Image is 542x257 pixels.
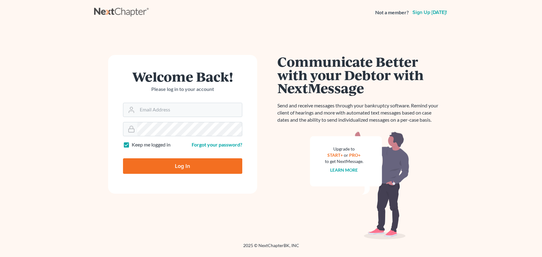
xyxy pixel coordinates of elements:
a: PRO+ [349,152,361,158]
img: nextmessage_bg-59042aed3d76b12b5cd301f8e5b87938c9018125f34e5fa2b7a6b67550977c72.svg [310,131,409,240]
div: to get NextMessage. [325,158,363,165]
strong: Not a member? [375,9,409,16]
span: or [344,152,348,158]
input: Email Address [137,103,242,117]
input: Log In [123,158,242,174]
a: Forgot your password? [192,142,242,147]
div: 2025 © NextChapterBK, INC [94,242,448,254]
p: Send and receive messages through your bankruptcy software. Remind your client of hearings and mo... [277,102,442,124]
label: Keep me logged in [132,141,171,148]
h1: Communicate Better with your Debtor with NextMessage [277,55,442,95]
a: Sign up [DATE]! [411,10,448,15]
a: Learn more [330,167,358,173]
div: Upgrade to [325,146,363,152]
h1: Welcome Back! [123,70,242,83]
a: START+ [327,152,343,158]
p: Please log in to your account [123,86,242,93]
